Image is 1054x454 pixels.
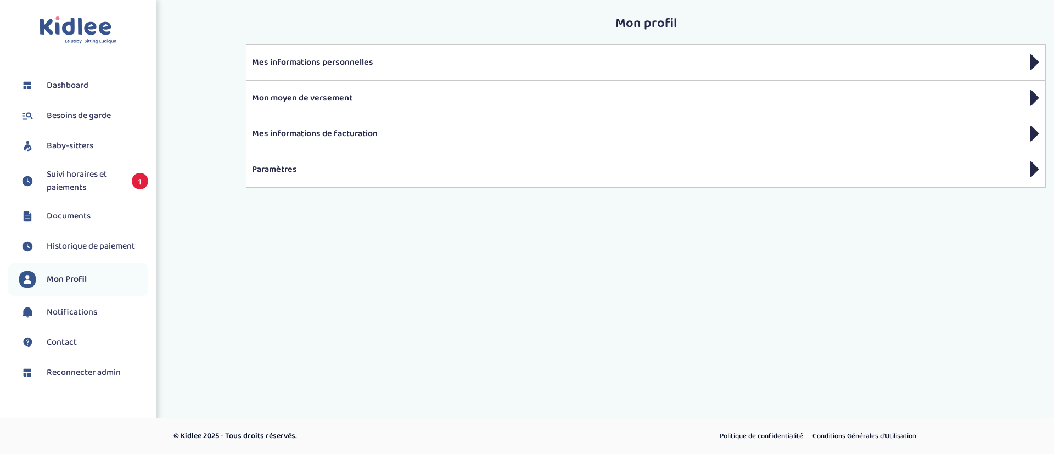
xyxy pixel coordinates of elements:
[19,271,148,288] a: Mon Profil
[19,138,36,154] img: babysitters.svg
[47,109,111,122] span: Besoins de garde
[47,168,121,194] span: Suivi horaires et paiements
[252,127,1040,141] p: Mes informations de facturation
[19,365,148,381] a: Reconnecter admin
[47,336,77,349] span: Contact
[47,273,87,286] span: Mon Profil
[19,77,148,94] a: Dashboard
[19,208,148,225] a: Documents
[19,108,36,124] img: besoin.svg
[809,429,920,444] a: Conditions Générales d’Utilisation
[132,173,148,189] span: 1
[19,108,148,124] a: Besoins de garde
[47,306,97,319] span: Notifications
[252,163,1040,176] p: Paramètres
[19,208,36,225] img: documents.svg
[19,304,36,321] img: notification.svg
[47,210,91,223] span: Documents
[19,304,148,321] a: Notifications
[19,334,36,351] img: contact.svg
[47,366,121,379] span: Reconnecter admin
[19,365,36,381] img: dashboard.svg
[19,238,36,255] img: suivihoraire.svg
[19,173,36,189] img: suivihoraire.svg
[716,429,807,444] a: Politique de confidentialité
[246,16,1046,31] h2: Mon profil
[252,92,1040,105] p: Mon moyen de versement
[19,238,148,255] a: Historique de paiement
[47,79,88,92] span: Dashboard
[173,430,574,442] p: © Kidlee 2025 - Tous droits réservés.
[19,138,148,154] a: Baby-sitters
[19,334,148,351] a: Contact
[40,16,117,44] img: logo.svg
[19,271,36,288] img: profil.svg
[47,240,135,253] span: Historique de paiement
[252,56,1040,69] p: Mes informations personnelles
[47,139,93,153] span: Baby-sitters
[19,77,36,94] img: dashboard.svg
[19,168,148,194] a: Suivi horaires et paiements 1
